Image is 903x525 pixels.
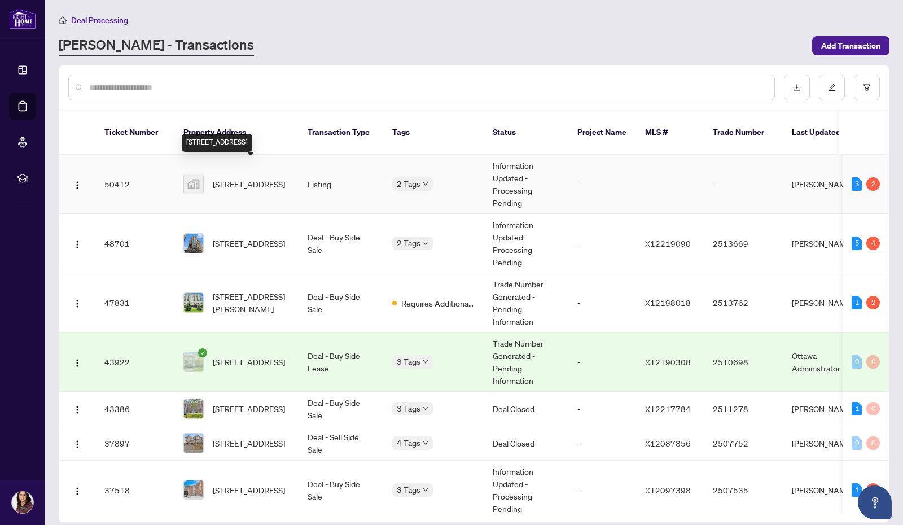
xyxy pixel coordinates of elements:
span: down [423,487,428,493]
td: Deal - Buy Side Sale [299,461,383,520]
td: Deal - Buy Side Lease [299,333,383,392]
button: Logo [68,400,86,418]
td: - [568,461,636,520]
div: 1 [852,402,862,415]
span: X12087856 [645,438,691,448]
img: Logo [73,440,82,449]
td: Information Updated - Processing Pending [484,155,568,214]
td: 2507535 [704,461,783,520]
span: [STREET_ADDRESS] [213,178,285,190]
img: Logo [73,181,82,190]
div: 0 [852,355,862,369]
td: [PERSON_NAME] [783,426,867,461]
span: home [59,16,67,24]
span: X12190308 [645,357,691,367]
td: Deal - Sell Side Sale [299,426,383,461]
img: Logo [73,405,82,414]
button: download [784,75,810,100]
img: Logo [73,487,82,496]
td: [PERSON_NAME] [783,461,867,520]
td: - [568,392,636,426]
button: filter [854,75,880,100]
div: 1 [852,483,862,497]
img: Logo [73,240,82,249]
td: Information Updated - Processing Pending [484,214,568,273]
span: 4 Tags [397,436,420,449]
span: down [423,440,428,446]
span: down [423,240,428,246]
td: 43922 [95,333,174,392]
div: 0 [866,436,880,450]
span: Deal Processing [71,15,128,25]
div: 3 [852,177,862,191]
th: Status [484,111,568,155]
button: Add Transaction [812,36,889,55]
td: - [568,426,636,461]
td: [PERSON_NAME] [783,155,867,214]
img: thumbnail-img [184,434,203,453]
a: [PERSON_NAME] - Transactions [59,36,254,56]
span: [STREET_ADDRESS] [213,356,285,368]
td: [PERSON_NAME] [783,273,867,333]
td: 43386 [95,392,174,426]
td: 37518 [95,461,174,520]
span: [STREET_ADDRESS] [213,403,285,415]
span: X12097398 [645,485,691,495]
span: edit [828,84,836,91]
span: Requires Additional Docs [401,297,475,309]
td: Trade Number Generated - Pending Information [484,273,568,333]
img: thumbnail-img [184,399,203,418]
td: Deal Closed [484,426,568,461]
div: 0 [852,436,862,450]
div: 0 [866,355,880,369]
span: [STREET_ADDRESS] [213,437,285,449]
span: 3 Tags [397,483,420,496]
td: [PERSON_NAME] [783,214,867,273]
div: 2 [866,177,880,191]
th: Ticket Number [95,111,174,155]
td: Listing [299,155,383,214]
img: thumbnail-img [184,234,203,253]
td: Ottawa Administrator [783,333,867,392]
span: check-circle [198,348,207,357]
span: [STREET_ADDRESS] [213,484,285,496]
button: Logo [68,234,86,252]
span: Add Transaction [821,37,880,55]
img: thumbnail-img [184,174,203,194]
div: 0 [866,402,880,415]
span: [STREET_ADDRESS][PERSON_NAME] [213,290,290,315]
th: Trade Number [704,111,783,155]
div: 2 [866,483,880,497]
button: Logo [68,434,86,452]
td: - [704,155,783,214]
img: Logo [73,299,82,308]
span: X12198018 [645,297,691,308]
button: Logo [68,481,86,499]
img: thumbnail-img [184,352,203,371]
span: 3 Tags [397,355,420,368]
span: 3 Tags [397,402,420,415]
div: 1 [852,296,862,309]
td: 50412 [95,155,174,214]
td: 2511278 [704,392,783,426]
span: down [423,181,428,187]
button: Logo [68,175,86,193]
img: thumbnail-img [184,293,203,312]
span: filter [863,84,871,91]
button: Open asap [858,485,892,519]
td: 48701 [95,214,174,273]
button: Logo [68,353,86,371]
th: Transaction Type [299,111,383,155]
span: download [793,84,801,91]
td: 2507752 [704,426,783,461]
span: X12217784 [645,404,691,414]
td: Information Updated - Processing Pending [484,461,568,520]
span: 2 Tags [397,177,420,190]
span: down [423,359,428,365]
td: Deal - Buy Side Sale [299,392,383,426]
td: 2510698 [704,333,783,392]
th: Tags [383,111,484,155]
img: Logo [73,358,82,368]
img: thumbnail-img [184,480,203,500]
img: Profile Icon [12,492,33,513]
